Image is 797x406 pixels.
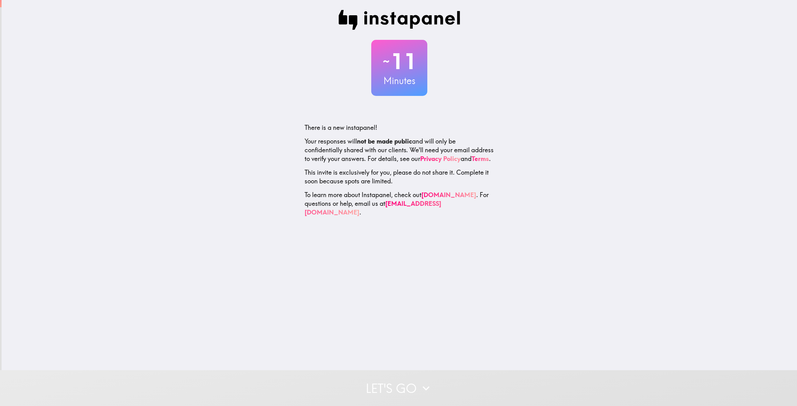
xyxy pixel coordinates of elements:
p: This invite is exclusively for you, please do not share it. Complete it soon because spots are li... [305,168,494,186]
h2: 11 [371,49,427,74]
b: not be made public [357,137,412,145]
span: ~ [382,52,391,71]
p: Your responses will and will only be confidentially shared with our clients. We'll need your emai... [305,137,494,163]
p: To learn more about Instapanel, check out . For questions or help, email us at . [305,191,494,217]
a: Privacy Policy [420,155,461,163]
a: Terms [472,155,489,163]
a: [DOMAIN_NAME] [421,191,476,199]
h3: Minutes [371,74,427,87]
span: There is a new instapanel! [305,124,377,131]
img: Instapanel [338,10,460,30]
a: [EMAIL_ADDRESS][DOMAIN_NAME] [305,200,441,216]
